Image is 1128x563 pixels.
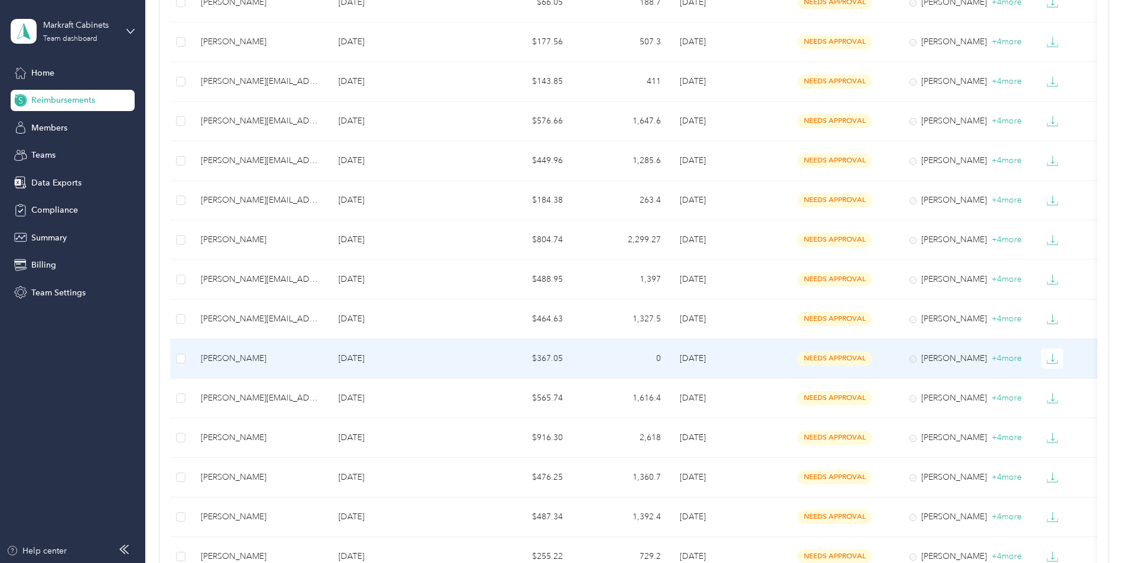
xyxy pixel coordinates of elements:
span: [DATE] [680,274,706,284]
span: needs approval [797,312,872,326]
span: + 4 more [992,512,1022,522]
span: [DATE] [680,76,706,86]
span: [DATE] [680,155,706,165]
span: Summary [31,232,67,244]
div: [PERSON_NAME] [201,352,320,365]
span: needs approval [797,154,872,167]
span: + 4 more [992,155,1022,165]
td: $464.63 [474,300,572,339]
span: Members [31,122,67,134]
p: [DATE] [338,392,464,405]
span: needs approval [797,74,872,88]
div: [PERSON_NAME] [201,510,320,523]
td: 507.3 [572,22,671,62]
span: + 4 more [992,432,1022,442]
span: [DATE] [680,353,706,363]
span: + 4 more [992,274,1022,284]
td: 1,647.6 [572,102,671,141]
div: [PERSON_NAME][EMAIL_ADDRESS][PERSON_NAME][DOMAIN_NAME] [201,75,320,88]
td: 0 [572,339,671,379]
div: [PERSON_NAME][EMAIL_ADDRESS][PERSON_NAME][DOMAIN_NAME] [201,273,320,286]
td: $576.66 [474,102,572,141]
span: needs approval [797,35,872,48]
span: needs approval [797,391,872,405]
span: + 4 more [992,353,1022,363]
span: Team Settings [31,287,86,299]
span: + 4 more [992,314,1022,324]
iframe: Everlance-gr Chat Button Frame [1062,497,1128,563]
span: Compliance [31,204,78,216]
div: [PERSON_NAME] [201,35,320,48]
div: [PERSON_NAME] [909,115,1022,128]
span: needs approval [797,193,872,207]
span: + 4 more [992,37,1022,47]
span: + 4 more [992,76,1022,86]
div: [PERSON_NAME] [201,550,320,563]
span: [DATE] [680,551,706,561]
p: [DATE] [338,154,464,167]
td: $476.25 [474,458,572,497]
div: [PERSON_NAME] [909,471,1022,484]
span: Reimbursements [31,94,95,106]
div: [PERSON_NAME] [909,233,1022,246]
p: [DATE] [338,115,464,128]
div: [PERSON_NAME] [909,273,1022,286]
div: [PERSON_NAME] [909,510,1022,523]
td: 2,299.27 [572,220,671,260]
td: 411 [572,62,671,102]
td: $143.85 [474,62,572,102]
td: 1,397 [572,260,671,300]
div: [PERSON_NAME] [909,431,1022,444]
span: + 4 more [992,393,1022,403]
span: Data Exports [31,177,81,189]
td: $565.74 [474,379,572,418]
p: [DATE] [338,233,464,246]
span: needs approval [797,233,872,246]
div: Team dashboard [43,35,97,43]
span: needs approval [797,549,872,563]
span: needs approval [797,352,872,365]
td: 2,618 [572,418,671,458]
td: 1,327.5 [572,300,671,339]
span: + 4 more [992,195,1022,205]
p: [DATE] [338,35,464,48]
p: [DATE] [338,352,464,365]
div: [PERSON_NAME] [909,313,1022,326]
div: [PERSON_NAME][EMAIL_ADDRESS][PERSON_NAME][DOMAIN_NAME] [201,154,320,167]
span: [DATE] [680,116,706,126]
span: Home [31,67,54,79]
span: Teams [31,149,56,161]
p: [DATE] [338,313,464,326]
span: [DATE] [680,37,706,47]
span: + 4 more [992,551,1022,561]
td: $804.74 [474,220,572,260]
span: [DATE] [680,512,706,522]
td: $449.96 [474,141,572,181]
td: 1,392.4 [572,497,671,537]
button: Help center [6,545,67,557]
span: needs approval [797,114,872,128]
div: [PERSON_NAME] [909,352,1022,365]
div: [PERSON_NAME] [909,154,1022,167]
p: [DATE] [338,431,464,444]
div: [PERSON_NAME][EMAIL_ADDRESS][PERSON_NAME][DOMAIN_NAME] [201,313,320,326]
span: [DATE] [680,432,706,442]
div: [PERSON_NAME] [909,392,1022,405]
p: [DATE] [338,510,464,523]
div: [PERSON_NAME] [909,75,1022,88]
p: [DATE] [338,471,464,484]
td: $367.05 [474,339,572,379]
span: needs approval [797,431,872,444]
span: needs approval [797,272,872,286]
span: needs approval [797,510,872,523]
span: needs approval [797,470,872,484]
td: $487.34 [474,497,572,537]
span: [DATE] [680,314,706,324]
div: [PERSON_NAME] [201,431,320,444]
div: [PERSON_NAME] [909,550,1022,563]
span: Billing [31,259,56,271]
td: $488.95 [474,260,572,300]
div: [PERSON_NAME] [909,194,1022,207]
div: [PERSON_NAME] [201,233,320,246]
